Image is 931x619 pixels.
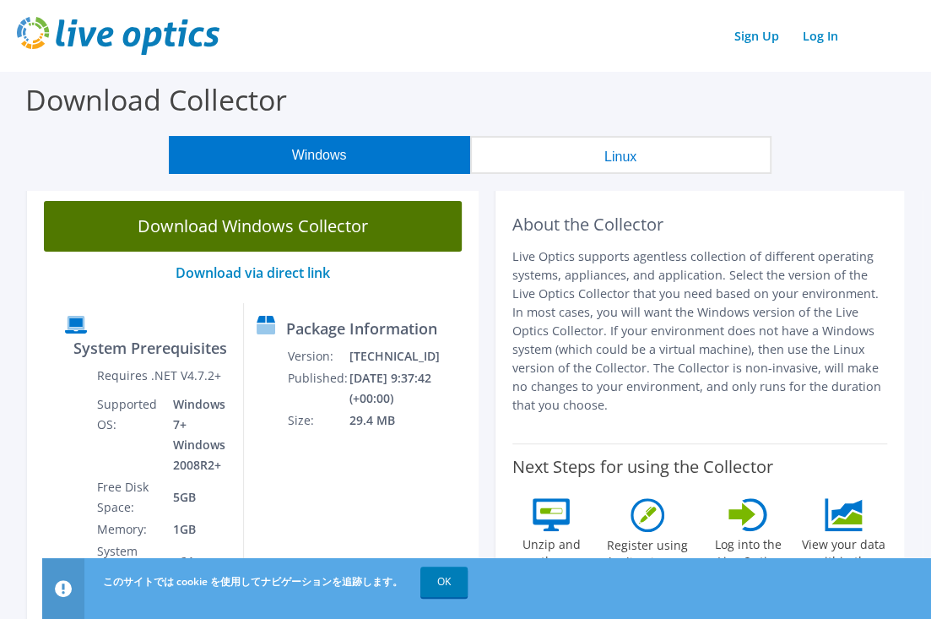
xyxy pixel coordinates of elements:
[160,476,230,519] td: 5GB
[73,339,227,356] label: System Prerequisites
[160,519,230,540] td: 1GB
[17,17,219,55] img: live_optics_svg.svg
[97,367,221,384] label: Requires .NET V4.7.2+
[25,80,287,119] label: Download Collector
[96,540,160,583] td: System Type:
[726,24,788,48] a: Sign Up
[160,394,230,476] td: Windows 7+ Windows 2008R2+
[103,574,403,589] span: このサイトでは cookie を使用してナビゲーションを追跡します。
[420,567,468,597] a: OK
[470,136,771,174] button: Linux
[349,410,471,432] td: 29.4 MB
[287,410,349,432] td: Size:
[287,345,349,367] td: Version:
[160,540,230,583] td: x64
[512,214,887,235] h2: About the Collector
[800,531,887,587] label: View your data within the project
[96,476,160,519] td: Free Disk Space:
[96,519,160,540] td: Memory:
[286,320,437,337] label: Package Information
[349,367,471,410] td: [DATE] 9:37:42 (+00:00)
[176,263,330,282] a: Download via direct link
[512,531,590,570] label: Unzip and run the .exe
[512,457,773,477] label: Next Steps for using the Collector
[512,247,887,415] p: Live Optics supports agentless collection of different operating systems, appliances, and applica...
[287,367,349,410] td: Published:
[349,345,471,367] td: [TECHNICAL_ID]
[44,201,462,252] a: Download Windows Collector
[598,532,696,588] label: Register using the line in your welcome email
[169,136,470,174] button: Windows
[96,394,160,476] td: Supported OS:
[794,24,847,48] a: Log In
